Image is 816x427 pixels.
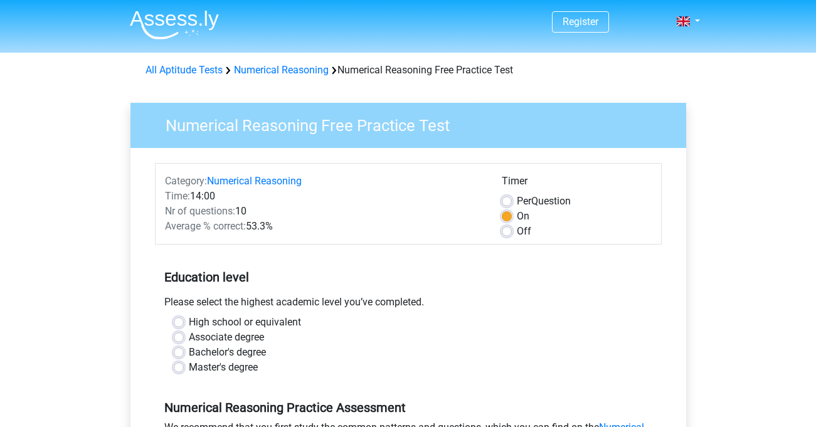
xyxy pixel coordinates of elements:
[165,205,235,217] span: Nr of questions:
[517,224,531,239] label: Off
[146,64,223,76] a: All Aptitude Tests
[165,190,190,202] span: Time:
[517,195,531,207] span: Per
[189,360,258,375] label: Master's degree
[156,189,492,204] div: 14:00
[207,175,302,187] a: Numerical Reasoning
[156,219,492,234] div: 53.3%
[189,330,264,345] label: Associate degree
[165,175,207,187] span: Category:
[165,220,246,232] span: Average % correct:
[517,209,529,224] label: On
[140,63,676,78] div: Numerical Reasoning Free Practice Test
[189,345,266,360] label: Bachelor's degree
[234,64,329,76] a: Numerical Reasoning
[563,16,598,28] a: Register
[189,315,301,330] label: High school or equivalent
[151,111,677,135] h3: Numerical Reasoning Free Practice Test
[517,194,571,209] label: Question
[164,265,652,290] h5: Education level
[155,295,662,315] div: Please select the highest academic level you’ve completed.
[156,204,492,219] div: 10
[164,400,652,415] h5: Numerical Reasoning Practice Assessment
[502,174,652,194] div: Timer
[130,10,219,40] img: Assessly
